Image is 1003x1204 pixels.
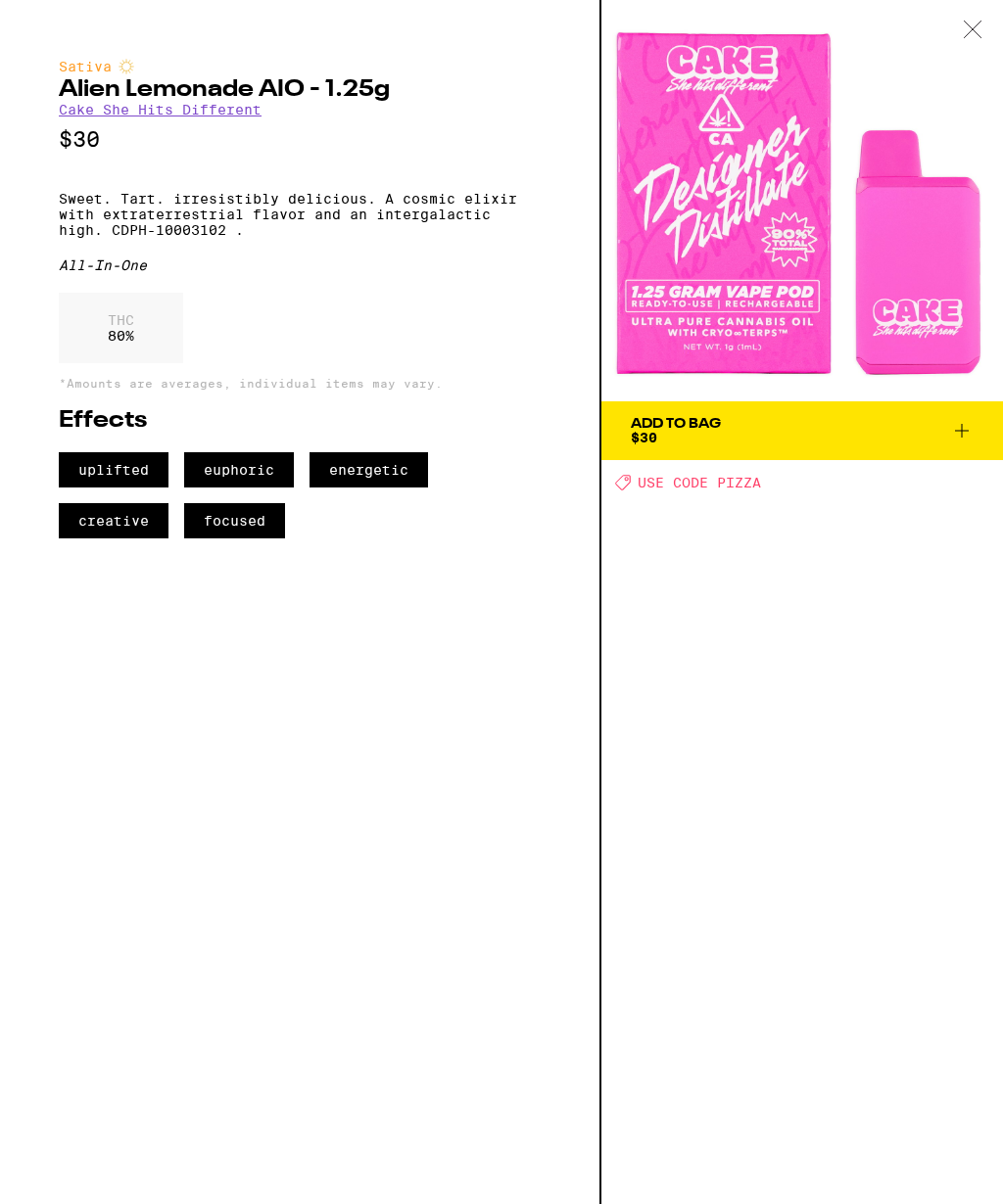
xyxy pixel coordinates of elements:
[601,401,1003,460] button: Add To Bag$30
[59,293,183,363] div: 80 %
[631,430,657,445] span: $30
[59,452,168,487] span: uplifted
[59,409,541,433] h2: Effects
[631,417,721,431] div: Add To Bag
[59,127,541,152] p: $30
[59,59,541,74] div: Sativa
[310,452,428,487] span: energetic
[184,503,285,538] span: focused
[59,191,541,238] p: Sweet. Tart. irresistibly delicious. A cosmic elixir with extraterrestrial flavor and an intergal...
[59,377,541,390] p: *Amounts are averages, individual items may vary.
[108,312,134,328] p: THC
[119,59,134,74] img: sativaColor.svg
[638,475,761,490] span: USE CODE PIZZA
[59,503,168,538] span: creative
[59,102,262,117] a: Cake She Hits Different
[59,78,541,102] h2: Alien Lemonade AIO - 1.25g
[184,452,294,487] span: euphoric
[59,257,541,273] div: All-In-One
